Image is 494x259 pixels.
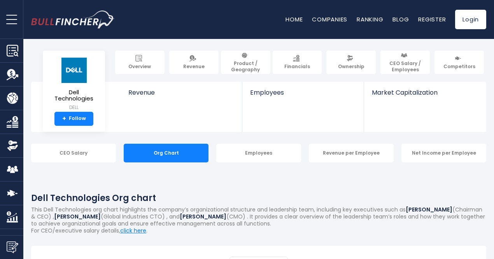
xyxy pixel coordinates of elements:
[54,112,93,126] a: +Follow
[372,89,478,96] span: Market Capitalization
[434,51,484,74] a: Competitors
[121,82,242,109] a: Revenue
[357,15,383,23] a: Ranking
[326,51,376,74] a: Ownership
[128,89,235,96] span: Revenue
[115,51,165,74] a: Overview
[124,144,208,162] div: Org Chart
[31,192,486,204] h1: Dell Technologies Org chart
[183,63,205,70] span: Revenue
[309,144,394,162] div: Revenue per Employee
[418,15,446,23] a: Register
[284,63,310,70] span: Financials
[62,115,66,122] strong: +
[31,11,115,28] a: Go to homepage
[455,10,486,29] a: Login
[128,63,151,70] span: Overview
[312,15,347,23] a: Companies
[120,227,146,234] a: click here
[443,63,475,70] span: Competitors
[384,60,426,72] span: CEO Salary / Employees
[401,144,486,162] div: Net Income per Employee
[7,140,18,152] img: Ownership
[49,89,99,102] span: Dell Technologies
[221,51,270,74] a: Product / Geography
[338,63,364,70] span: Ownership
[364,82,485,109] a: Market Capitalization
[169,51,219,74] a: Revenue
[49,104,99,111] small: DELL
[31,227,486,234] p: For CEO/executive salary details, .
[224,60,267,72] span: Product / Geography
[31,11,115,28] img: bullfincher logo
[31,144,116,162] div: CEO Salary
[406,206,452,213] b: [PERSON_NAME]
[286,15,303,23] a: Home
[31,206,486,227] p: This Dell Technologies org chart highlights the company’s organizational structure and leadership...
[49,57,99,112] a: Dell Technologies DELL
[180,213,226,220] b: [PERSON_NAME]
[54,213,101,220] b: [PERSON_NAME]
[273,51,322,74] a: Financials
[380,51,430,74] a: CEO Salary / Employees
[242,82,363,109] a: Employees
[250,89,356,96] span: Employees
[216,144,301,162] div: Employees
[392,15,409,23] a: Blog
